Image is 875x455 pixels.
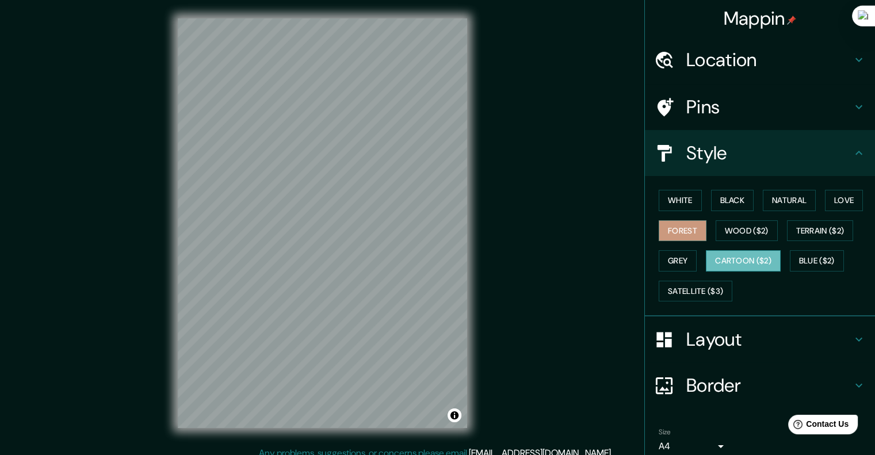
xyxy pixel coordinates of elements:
[178,18,467,428] canvas: Map
[825,190,863,211] button: Love
[763,190,816,211] button: Natural
[686,142,852,165] h4: Style
[724,7,797,30] h4: Mappin
[645,130,875,176] div: Style
[645,84,875,130] div: Pins
[659,281,732,302] button: Satellite ($3)
[659,220,706,242] button: Forest
[659,427,671,437] label: Size
[645,316,875,362] div: Layout
[645,362,875,408] div: Border
[645,37,875,83] div: Location
[711,190,754,211] button: Black
[790,250,844,272] button: Blue ($2)
[686,48,852,71] h4: Location
[773,410,862,442] iframe: Help widget launcher
[716,220,778,242] button: Wood ($2)
[686,95,852,118] h4: Pins
[787,16,796,25] img: pin-icon.png
[686,328,852,351] h4: Layout
[448,408,461,422] button: Toggle attribution
[659,190,702,211] button: White
[686,374,852,397] h4: Border
[659,250,697,272] button: Grey
[787,220,854,242] button: Terrain ($2)
[706,250,781,272] button: Cartoon ($2)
